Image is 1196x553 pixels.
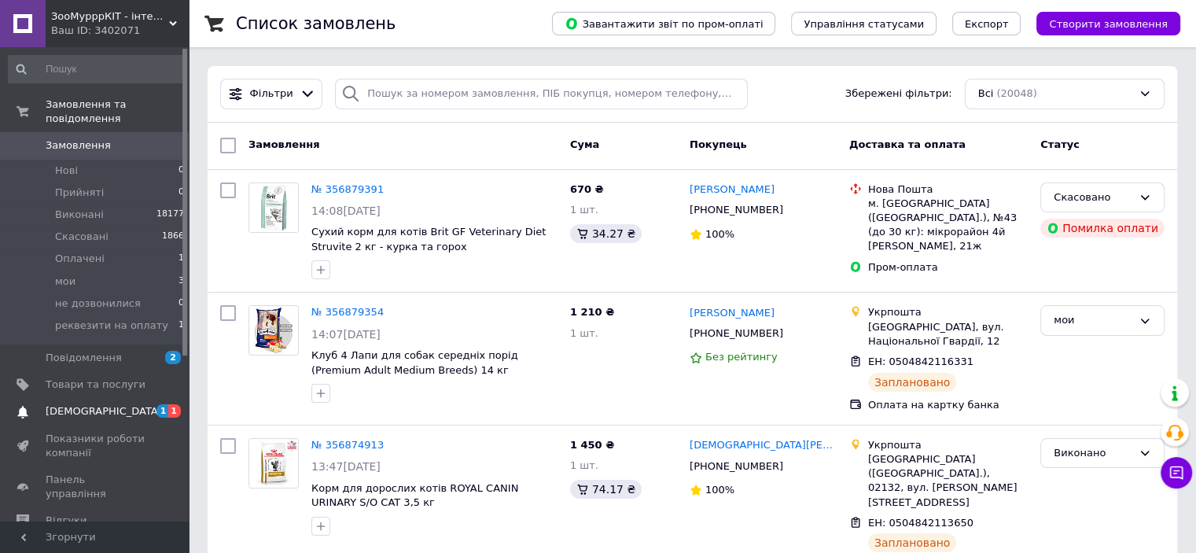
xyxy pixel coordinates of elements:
[1049,18,1168,30] span: Створити замовлення
[565,17,763,31] span: Завантажити звіт по пром-оплаті
[690,182,775,197] a: [PERSON_NAME]
[46,514,86,528] span: Відгуки
[248,438,299,488] a: Фото товару
[868,356,973,367] span: ЕН: 0504842116331
[570,327,598,339] span: 1 шт.
[868,260,1028,275] div: Пром-оплата
[311,183,384,195] a: № 356879391
[868,517,973,529] span: ЕН: 0504842113650
[570,480,642,499] div: 74.17 ₴
[178,275,184,289] span: 3
[55,164,78,178] span: Нові
[690,306,775,321] a: [PERSON_NAME]
[168,404,181,418] span: 1
[46,432,145,460] span: Показники роботи компанії
[868,197,1028,254] div: м. [GEOGRAPHIC_DATA] ([GEOGRAPHIC_DATA].), №43 (до 30 кг): мікрорайон 4й [PERSON_NAME], 21ж
[690,438,837,453] a: [DEMOGRAPHIC_DATA][PERSON_NAME]
[1054,445,1132,462] div: Виконано
[311,482,518,509] a: Корм для дорослих котів ROYAL CANIN URINARY S/O CAT 3,5 кг
[1036,12,1180,35] button: Створити замовлення
[570,439,614,451] span: 1 450 ₴
[311,460,381,473] span: 13:47[DATE]
[868,373,957,392] div: Заплановано
[51,9,169,24] span: ЗооМурррКІТ - інтернет зоомагазин
[868,320,1028,348] div: [GEOGRAPHIC_DATA], вул. Національної Гвардії, 12
[248,182,299,233] a: Фото товару
[178,252,184,266] span: 1
[705,351,778,363] span: Без рейтингу
[705,228,734,240] span: 100%
[8,55,186,83] input: Пошук
[868,533,957,552] div: Заплановано
[55,230,109,244] span: Скасовані
[156,208,184,222] span: 18177
[249,439,298,488] img: Фото товару
[46,351,122,365] span: Повідомлення
[249,183,298,232] img: Фото товару
[570,204,598,216] span: 1 шт.
[46,378,145,392] span: Товари та послуги
[570,459,598,471] span: 1 шт.
[249,306,298,355] img: Фото товару
[570,306,614,318] span: 1 210 ₴
[46,138,111,153] span: Замовлення
[55,297,141,311] span: не дозвонилися
[996,87,1037,99] span: (20048)
[311,439,384,451] a: № 356874913
[250,87,293,101] span: Фільтри
[1021,17,1180,29] a: Створити замовлення
[978,87,994,101] span: Всі
[178,164,184,178] span: 0
[570,138,599,150] span: Cума
[46,473,145,501] span: Панель управління
[1054,312,1132,329] div: мои
[570,224,642,243] div: 34.27 ₴
[55,186,104,200] span: Прийняті
[705,484,734,496] span: 100%
[311,349,518,376] a: Клуб 4 Лапи для собак середніх порід (Premium Adult Medium Breeds) 14 кг
[178,297,184,311] span: 0
[804,18,924,30] span: Управління статусами
[55,319,168,333] span: реквезити на оплату
[845,87,952,101] span: Збережені фільтри:
[162,230,184,244] span: 1866
[46,98,189,126] span: Замовлення та повідомлення
[248,305,299,356] a: Фото товару
[868,452,1028,510] div: [GEOGRAPHIC_DATA] ([GEOGRAPHIC_DATA].), 02132, вул. [PERSON_NAME][STREET_ADDRESS]
[1040,138,1080,150] span: Статус
[791,12,937,35] button: Управління статусами
[51,24,189,38] div: Ваш ID: 3402071
[156,404,169,418] span: 1
[311,226,546,253] a: Сухий корм для котів Brit GF Veterinary Diet Struvite 2 кг - курка та горох
[690,138,747,150] span: Покупець
[178,319,184,333] span: 1
[1054,190,1132,206] div: Скасовано
[46,404,162,418] span: [DEMOGRAPHIC_DATA]
[55,208,104,222] span: Виконані
[952,12,1021,35] button: Експорт
[868,305,1028,319] div: Укрпошта
[311,306,384,318] a: № 356879354
[849,138,966,150] span: Доставка та оплата
[686,323,786,344] div: [PHONE_NUMBER]
[311,205,381,217] span: 14:08[DATE]
[1040,219,1165,238] div: Помилка оплати
[868,438,1028,452] div: Укрпошта
[686,200,786,220] div: [PHONE_NUMBER]
[552,12,775,35] button: Завантажити звіт по пром-оплаті
[236,14,396,33] h1: Список замовлень
[868,398,1028,412] div: Оплата на картку банка
[311,328,381,341] span: 14:07[DATE]
[1161,457,1192,488] button: Чат з покупцем
[165,351,181,364] span: 2
[868,182,1028,197] div: Нова Пошта
[248,138,319,150] span: Замовлення
[570,183,604,195] span: 670 ₴
[55,275,75,289] span: мои
[55,252,105,266] span: Оплачені
[335,79,748,109] input: Пошук за номером замовлення, ПІБ покупця, номером телефону, Email, номером накладної
[686,456,786,477] div: [PHONE_NUMBER]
